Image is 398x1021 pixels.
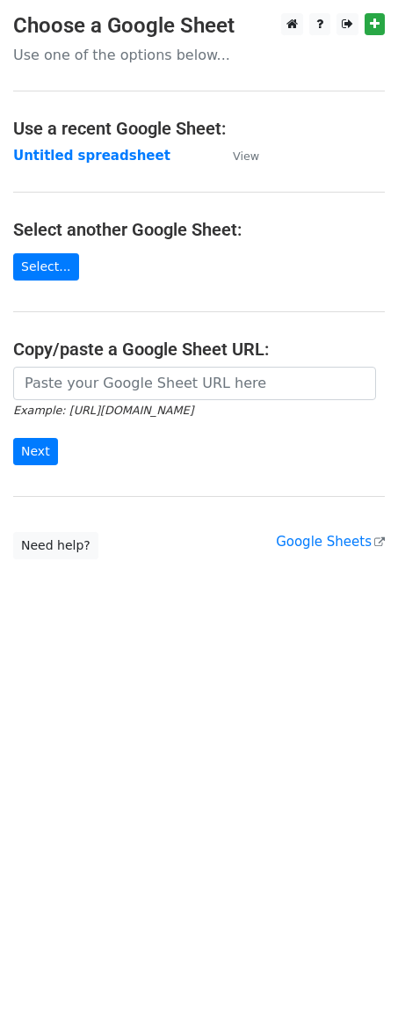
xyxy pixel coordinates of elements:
[13,367,376,400] input: Paste your Google Sheet URL here
[13,148,170,164] a: Untitled spreadsheet
[13,404,193,417] small: Example: [URL][DOMAIN_NAME]
[233,150,259,163] small: View
[13,13,385,39] h3: Choose a Google Sheet
[13,46,385,64] p: Use one of the options below...
[13,532,98,559] a: Need help?
[13,339,385,360] h4: Copy/paste a Google Sheet URL:
[13,118,385,139] h4: Use a recent Google Sheet:
[276,534,385,550] a: Google Sheets
[13,219,385,240] h4: Select another Google Sheet:
[13,253,79,281] a: Select...
[13,438,58,465] input: Next
[215,148,259,164] a: View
